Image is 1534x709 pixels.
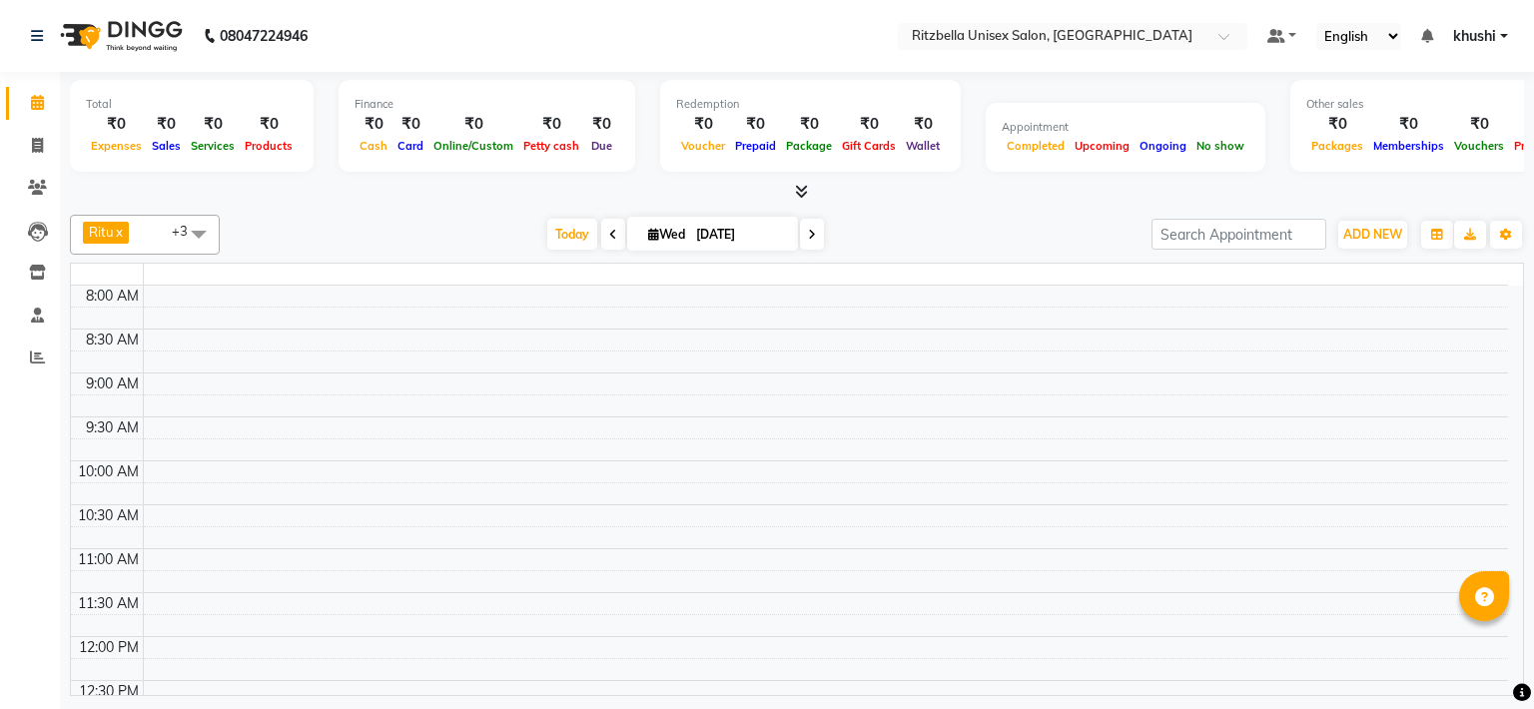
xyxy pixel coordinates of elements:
[186,113,240,136] div: ₹0
[74,593,143,614] div: 11:30 AM
[676,96,945,113] div: Redemption
[51,8,188,64] img: logo
[781,139,837,153] span: Package
[114,224,123,240] a: x
[220,8,308,64] b: 08047224946
[86,139,147,153] span: Expenses
[584,113,619,136] div: ₹0
[82,330,143,351] div: 8:30 AM
[518,113,584,136] div: ₹0
[1135,139,1191,153] span: Ongoing
[1306,139,1368,153] span: Packages
[355,113,392,136] div: ₹0
[186,139,240,153] span: Services
[240,139,298,153] span: Products
[1449,113,1509,136] div: ₹0
[643,227,690,242] span: Wed
[730,113,781,136] div: ₹0
[1002,119,1249,136] div: Appointment
[355,96,619,113] div: Finance
[82,417,143,438] div: 9:30 AM
[518,139,584,153] span: Petty cash
[74,461,143,482] div: 10:00 AM
[1368,139,1449,153] span: Memberships
[1338,221,1407,249] button: ADD NEW
[690,220,790,250] input: 2025-09-03
[901,139,945,153] span: Wallet
[428,139,518,153] span: Online/Custom
[392,113,428,136] div: ₹0
[837,139,901,153] span: Gift Cards
[82,286,143,307] div: 8:00 AM
[1306,113,1368,136] div: ₹0
[1368,113,1449,136] div: ₹0
[1343,227,1402,242] span: ADD NEW
[147,139,186,153] span: Sales
[86,96,298,113] div: Total
[75,681,143,702] div: 12:30 PM
[86,113,147,136] div: ₹0
[730,139,781,153] span: Prepaid
[428,113,518,136] div: ₹0
[837,113,901,136] div: ₹0
[1151,219,1326,250] input: Search Appointment
[676,113,730,136] div: ₹0
[901,113,945,136] div: ₹0
[82,373,143,394] div: 9:00 AM
[240,113,298,136] div: ₹0
[74,505,143,526] div: 10:30 AM
[1002,139,1070,153] span: Completed
[1191,139,1249,153] span: No show
[547,219,597,250] span: Today
[147,113,186,136] div: ₹0
[89,224,114,240] span: Ritu
[1449,139,1509,153] span: Vouchers
[74,549,143,570] div: 11:00 AM
[676,139,730,153] span: Voucher
[355,139,392,153] span: Cash
[172,223,203,239] span: +3
[781,113,837,136] div: ₹0
[75,637,143,658] div: 12:00 PM
[586,139,617,153] span: Due
[1070,139,1135,153] span: Upcoming
[392,139,428,153] span: Card
[1453,26,1496,47] span: khushi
